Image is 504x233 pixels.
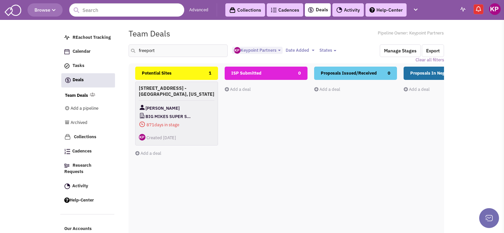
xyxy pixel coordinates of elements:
a: Tasks [61,60,115,72]
a: Team Deals [65,92,88,99]
a: Calendar [61,45,115,58]
button: Keypoint Partners [232,47,283,54]
button: Manage Stages [380,44,421,57]
button: Export [422,44,444,57]
a: Add a pipeline [65,102,105,115]
a: REachout Tracking [61,31,115,44]
a: Collections [225,3,265,17]
span: BIG MIKES SUPER SUBS FRANCHISING SYSTEMS INC [145,112,193,121]
img: icon-deals.svg [308,6,314,14]
a: Activity [332,3,364,17]
span: 1 [209,67,211,80]
img: Activity.png [336,7,342,13]
span: 0 [388,67,390,80]
a: Add a deal [135,150,161,156]
img: ny_GipEnDU-kinWYCc5EwQ.png [234,47,241,54]
img: Keypoint Partners [489,3,501,15]
img: help.png [64,198,70,203]
span: Potential Sites [142,70,172,76]
h4: [STREET_ADDRESS] - [GEOGRAPHIC_DATA], [US_STATE] [139,85,214,97]
img: Calendar.png [64,49,70,54]
span: Date Added [286,47,309,53]
span: States [319,47,332,53]
span: Research Requests [64,163,91,175]
span: Collections [74,134,96,140]
a: Advanced [189,7,208,13]
span: 0 [298,67,301,80]
img: CompanyLogo [139,112,145,119]
span: 871 [146,122,154,128]
a: Collections [61,131,115,144]
img: Contact Image [139,104,145,111]
a: Deals [308,6,328,14]
button: Date Added [284,47,316,54]
span: Proposals Issued/Received [321,70,377,76]
button: Browse [28,3,63,17]
img: Activity.png [64,183,70,189]
span: REachout Tracking [73,34,111,40]
img: icon-deals.svg [65,76,71,84]
img: SmartAdmin [5,3,21,16]
span: Activity [72,183,88,189]
a: Research Requests [61,159,115,178]
a: Help-Center [61,194,115,207]
button: States [317,47,338,54]
h1: Team Deals [129,29,170,38]
span: Calendar [73,49,90,54]
img: Cadences_logo.png [271,8,277,12]
span: Our Accounts [64,226,92,232]
a: Clear all filters [416,57,444,63]
img: help.png [369,7,375,13]
span: Created [DATE] [146,135,176,141]
a: Add a deal [314,87,340,92]
img: Cadences_logo.png [64,149,70,154]
input: Search [69,3,184,17]
span: [PERSON_NAME] [145,104,180,112]
span: Keypoint Partners [234,47,276,53]
span: Proposals In Negotiations [410,70,463,76]
input: Search deals [129,44,228,57]
img: icon-collection-lavender.png [64,134,71,140]
a: Add a deal [404,87,430,92]
a: Cadences [267,3,303,17]
span: Tasks [73,63,84,69]
a: Help-Center [365,3,407,17]
img: icon-daysinstage-red.png [139,121,145,128]
span: Cadences [72,148,92,154]
span: days in stage [139,121,214,129]
img: Research.png [64,164,70,168]
a: Cadences [61,145,115,158]
span: ISP Submitted [231,70,261,76]
a: Archived [65,117,105,129]
img: icon-tasks.png [64,63,70,69]
a: Add a deal [225,87,251,92]
a: Activity [61,180,115,193]
a: Deals [61,73,115,87]
img: icon-collection-lavender-black.svg [229,7,236,13]
span: Pipeline Owner: Keypoint Partners [378,30,444,36]
span: Browse [34,7,56,13]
